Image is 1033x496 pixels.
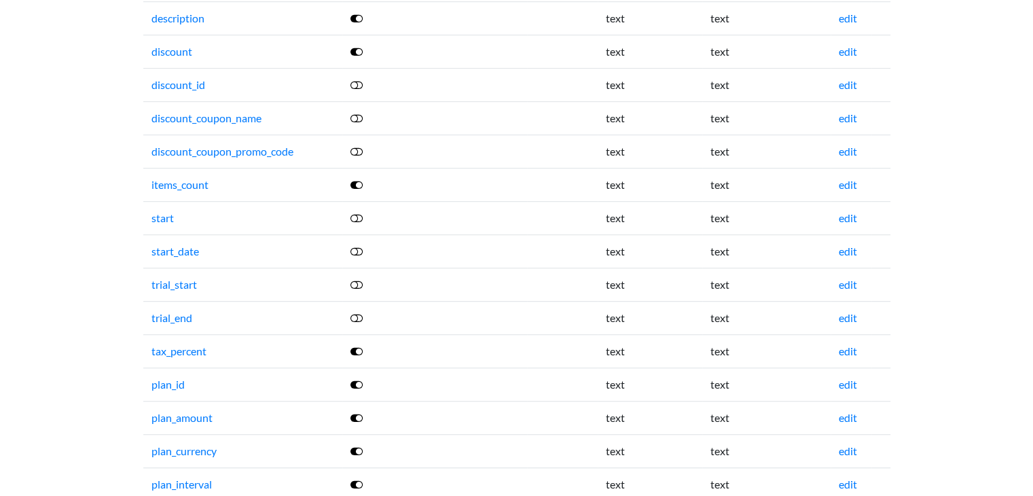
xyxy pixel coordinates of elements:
[839,444,857,457] a: edit
[598,68,702,101] td: text
[702,201,831,234] td: text
[151,311,192,324] a: trial_end
[598,201,702,234] td: text
[598,268,702,301] td: text
[598,401,702,434] td: text
[598,168,702,201] td: text
[702,434,831,467] td: text
[839,344,857,357] a: edit
[151,278,197,291] a: trial_start
[965,428,1017,480] iframe: Drift Widget Chat Controller
[151,211,174,224] a: start
[598,434,702,467] td: text
[151,478,212,491] a: plan_interval
[839,311,857,324] a: edit
[151,444,217,457] a: plan_currency
[839,378,857,391] a: edit
[151,45,192,58] a: discount
[702,168,831,201] td: text
[839,12,857,24] a: edit
[598,1,702,35] td: text
[151,78,205,91] a: discount_id
[702,268,831,301] td: text
[839,45,857,58] a: edit
[839,145,857,158] a: edit
[151,411,213,424] a: plan_amount
[151,12,204,24] a: description
[151,178,209,191] a: items_count
[702,368,831,401] td: text
[151,111,261,124] a: discount_coupon_name
[839,245,857,258] a: edit
[598,101,702,135] td: text
[839,78,857,91] a: edit
[702,301,831,334] td: text
[598,368,702,401] td: text
[151,378,185,391] a: plan_id
[151,245,199,258] a: start_date
[702,334,831,368] td: text
[702,1,831,35] td: text
[598,334,702,368] td: text
[839,211,857,224] a: edit
[151,344,206,357] a: tax_percent
[598,135,702,168] td: text
[151,145,293,158] a: discount_coupon_promo_code
[702,401,831,434] td: text
[702,35,831,68] td: text
[839,178,857,191] a: edit
[598,35,702,68] td: text
[839,478,857,491] a: edit
[702,101,831,135] td: text
[839,411,857,424] a: edit
[598,234,702,268] td: text
[702,234,831,268] td: text
[839,278,857,291] a: edit
[598,301,702,334] td: text
[839,111,857,124] a: edit
[702,68,831,101] td: text
[702,135,831,168] td: text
